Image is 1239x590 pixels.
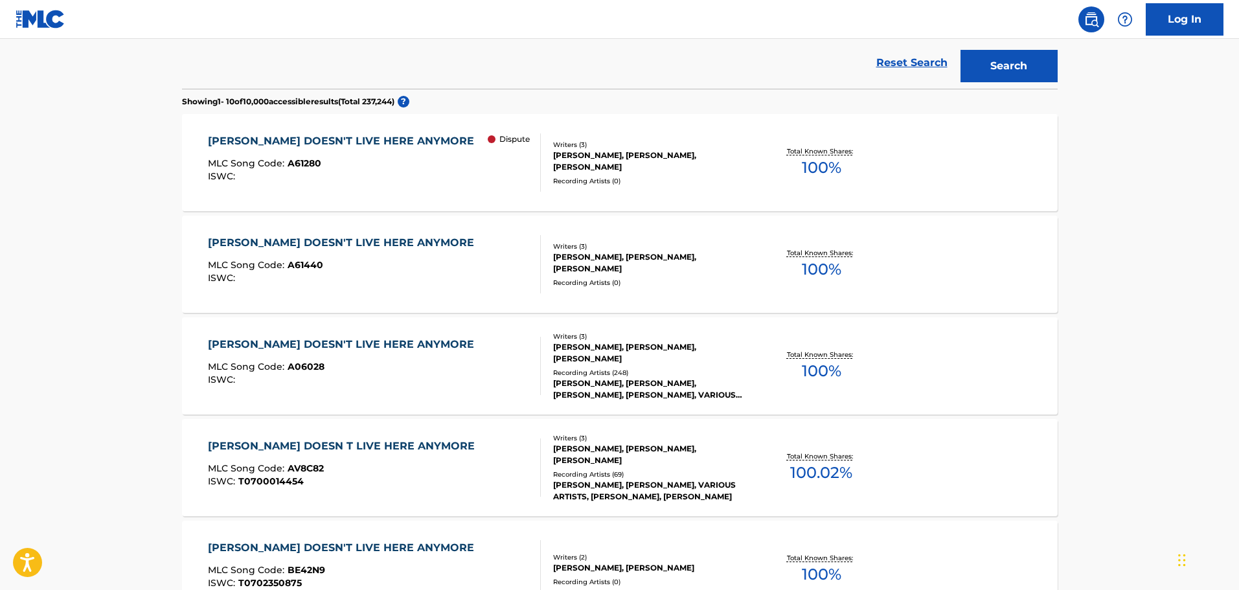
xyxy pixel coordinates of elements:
div: Recording Artists ( 0 ) [553,278,749,288]
div: [PERSON_NAME] DOESN'T LIVE HERE ANYMORE [208,235,481,251]
div: [PERSON_NAME], [PERSON_NAME] [553,562,749,574]
div: [PERSON_NAME], [PERSON_NAME], [PERSON_NAME] [553,150,749,173]
div: Drag [1178,541,1186,580]
iframe: Chat Widget [1174,528,1239,590]
img: help [1117,12,1133,27]
div: Recording Artists ( 0 ) [553,577,749,587]
p: Total Known Shares: [787,146,856,156]
div: [PERSON_NAME], [PERSON_NAME], [PERSON_NAME] [553,341,749,365]
span: A61440 [288,259,323,271]
div: Recording Artists ( 248 ) [553,368,749,378]
div: [PERSON_NAME] DOESN'T LIVE HERE ANYMORE [208,133,481,149]
div: Writers ( 2 ) [553,552,749,562]
a: Public Search [1078,6,1104,32]
span: T0700014454 [238,475,304,487]
p: Total Known Shares: [787,451,856,461]
span: MLC Song Code : [208,259,288,271]
span: 100.02 % [790,461,852,484]
span: A61280 [288,157,321,169]
span: A06028 [288,361,324,372]
div: Help [1112,6,1138,32]
div: Recording Artists ( 69 ) [553,470,749,479]
button: Search [961,50,1058,82]
p: Total Known Shares: [787,553,856,563]
div: Recording Artists ( 0 ) [553,176,749,186]
span: ? [398,96,409,108]
div: Writers ( 3 ) [553,332,749,341]
img: search [1084,12,1099,27]
p: Total Known Shares: [787,350,856,359]
div: [PERSON_NAME], [PERSON_NAME], [PERSON_NAME] [553,251,749,275]
span: 100 % [802,563,841,586]
div: [PERSON_NAME] DOESN T LIVE HERE ANYMORE [208,438,481,454]
a: Log In [1146,3,1223,36]
a: [PERSON_NAME] DOESN'T LIVE HERE ANYMOREMLC Song Code:A06028ISWC:Writers (3)[PERSON_NAME], [PERSON... [182,317,1058,414]
span: MLC Song Code : [208,361,288,372]
span: AV8C82 [288,462,324,474]
div: [PERSON_NAME], [PERSON_NAME], [PERSON_NAME], [PERSON_NAME], VARIOUS ARTISTS [553,378,749,401]
a: [PERSON_NAME] DOESN'T LIVE HERE ANYMOREMLC Song Code:A61440ISWC:Writers (3)[PERSON_NAME], [PERSON... [182,216,1058,313]
span: 100 % [802,156,841,179]
div: [PERSON_NAME] DOESN'T LIVE HERE ANYMORE [208,337,481,352]
p: Dispute [499,133,530,145]
span: ISWC : [208,577,238,589]
p: Showing 1 - 10 of 10,000 accessible results (Total 237,244 ) [182,96,394,108]
div: Writers ( 3 ) [553,242,749,251]
span: ISWC : [208,170,238,182]
a: [PERSON_NAME] DOESN'T LIVE HERE ANYMOREMLC Song Code:A61280ISWC: DisputeWriters (3)[PERSON_NAME],... [182,114,1058,211]
span: BE42N9 [288,564,325,576]
div: [PERSON_NAME], [PERSON_NAME], [PERSON_NAME] [553,443,749,466]
span: 100 % [802,359,841,383]
div: [PERSON_NAME] DOESN'T LIVE HERE ANYMORE [208,540,481,556]
span: 100 % [802,258,841,281]
span: MLC Song Code : [208,462,288,474]
span: ISWC : [208,475,238,487]
span: ISWC : [208,374,238,385]
img: MLC Logo [16,10,65,28]
a: [PERSON_NAME] DOESN T LIVE HERE ANYMOREMLC Song Code:AV8C82ISWC:T0700014454Writers (3)[PERSON_NAM... [182,419,1058,516]
a: Reset Search [870,49,954,77]
div: Writers ( 3 ) [553,433,749,443]
span: ISWC : [208,272,238,284]
span: MLC Song Code : [208,157,288,169]
span: MLC Song Code : [208,564,288,576]
p: Total Known Shares: [787,248,856,258]
span: T0702350875 [238,577,302,589]
div: [PERSON_NAME], [PERSON_NAME], VARIOUS ARTISTS, [PERSON_NAME], [PERSON_NAME] [553,479,749,503]
div: Writers ( 3 ) [553,140,749,150]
